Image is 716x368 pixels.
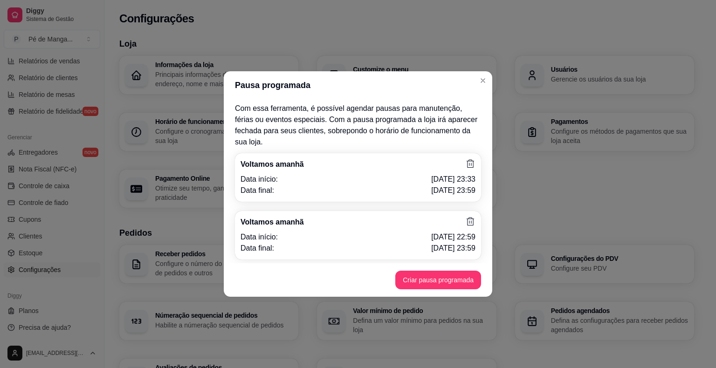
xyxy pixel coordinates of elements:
p: Data início: [241,232,278,243]
button: Close [475,73,490,88]
p: Voltamos amanhã [241,217,304,228]
p: Com essa ferramenta, é possível agendar pausas para manutenção, férias ou eventos especiais. Com ... [235,103,481,148]
p: Data final: [241,243,274,254]
header: Pausa programada [224,71,492,99]
p: Data início: [241,174,278,185]
p: [DATE] 23:33 [431,174,475,185]
p: [DATE] 22:59 [431,232,475,243]
p: [DATE] 23:59 [431,243,475,254]
p: [DATE] 23:59 [431,185,475,196]
p: Data final: [241,185,274,196]
p: Voltamos amanhã [241,159,304,170]
button: Criar pausa programada [395,271,481,289]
